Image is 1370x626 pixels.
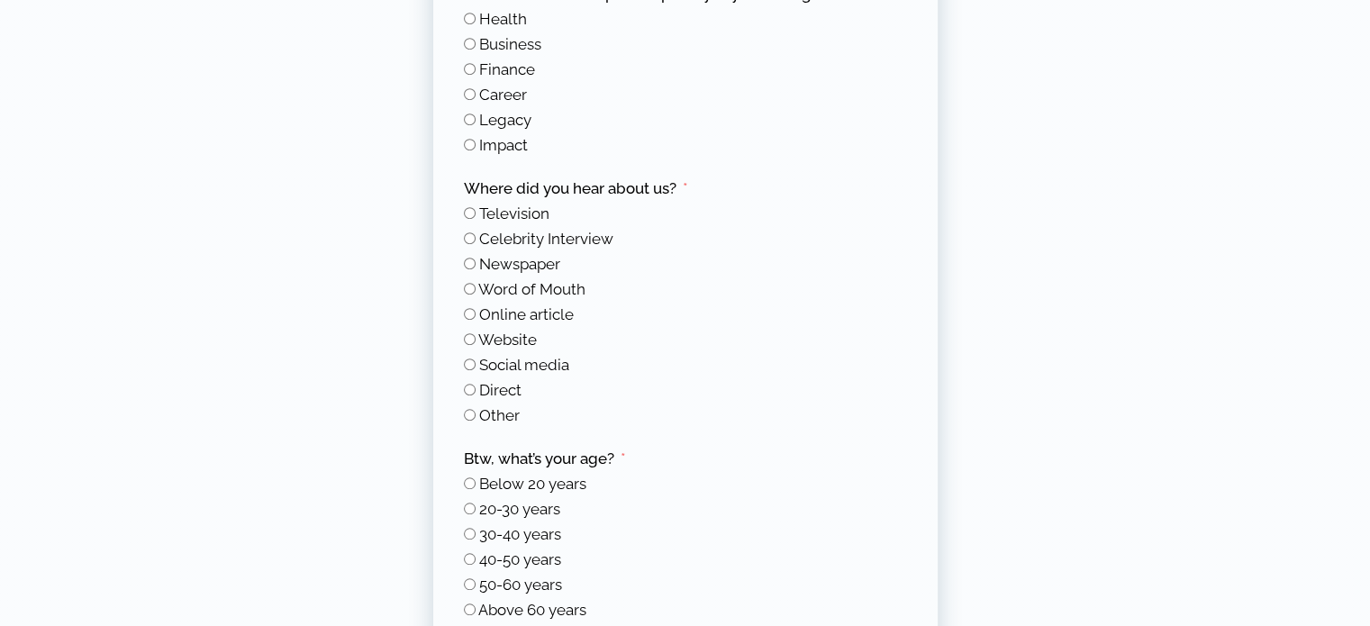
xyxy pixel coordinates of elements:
span: Legacy [479,111,531,129]
span: 30-40 years [479,525,561,543]
span: Above 60 years [478,601,586,619]
span: Word of Mouth [478,280,585,298]
input: Social media [464,358,476,370]
input: Celebrity Interview [464,232,476,244]
span: Impact [479,136,528,154]
input: 20-30 years [464,503,476,514]
input: Online article [464,308,476,320]
span: 50-60 years [479,576,562,594]
span: Finance [479,60,535,78]
input: Newspaper [464,258,476,269]
span: 20-30 years [479,500,560,518]
span: Career [479,86,527,104]
label: Where did you hear about us? [464,178,688,199]
span: Celebrity Interview [479,230,613,248]
span: Television [479,204,549,222]
input: 30-40 years [464,528,476,540]
span: Newspaper [479,255,560,273]
input: Career [464,88,476,100]
input: Other [464,409,476,421]
span: Direct [479,381,522,399]
span: Website [478,331,537,349]
input: Direct [464,384,476,395]
input: Website [464,333,476,345]
span: Business [479,35,541,53]
input: 40-50 years [464,553,476,565]
label: Btw, what’s your age? [464,449,626,469]
span: Below 20 years [479,475,586,493]
span: Other [479,406,520,424]
span: 40-50 years [479,550,561,568]
input: 50-60 years [464,578,476,590]
input: Legacy [464,113,476,125]
input: Health [464,13,476,24]
span: Health [479,10,527,28]
input: Below 20 years [464,477,476,489]
span: Social media [479,356,569,374]
input: Business [464,38,476,50]
input: Finance [464,63,476,75]
input: Word of Mouth [464,283,476,295]
input: Impact [464,139,476,150]
input: Television [464,207,476,219]
input: Above 60 years [464,603,476,615]
span: Online article [479,305,574,323]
